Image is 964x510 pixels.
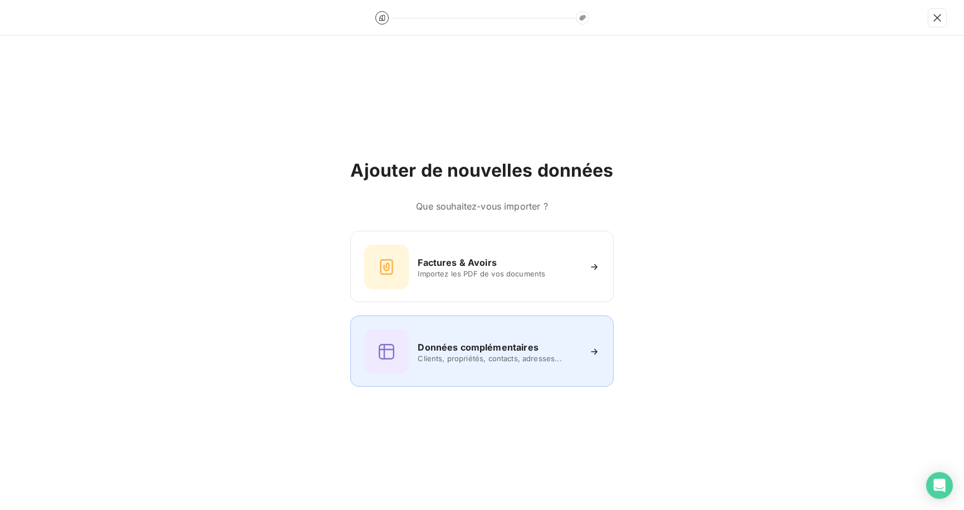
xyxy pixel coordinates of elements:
h2: Ajouter de nouvelles données [350,159,613,182]
span: Importez les PDF de vos documents [418,269,579,278]
h6: Factures & Avoirs [418,256,497,269]
span: Clients, propriétés, contacts, adresses... [418,354,579,363]
h6: Données complémentaires [418,341,538,354]
h6: Que souhaitez-vous importer ? [350,200,613,213]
